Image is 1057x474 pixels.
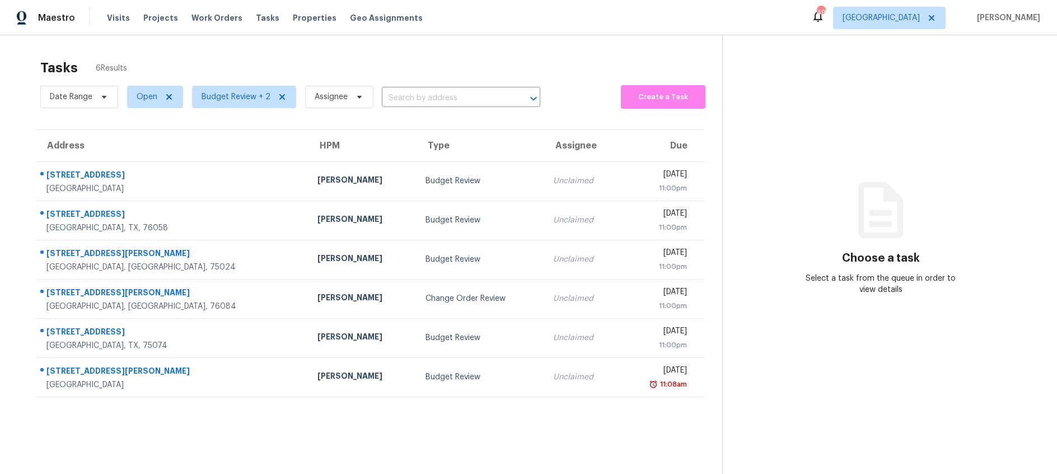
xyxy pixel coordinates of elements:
[649,379,658,390] img: Overdue Alarm Icon
[629,365,687,379] div: [DATE]
[553,175,611,187] div: Unclaimed
[46,379,300,391] div: [GEOGRAPHIC_DATA]
[317,253,408,267] div: [PERSON_NAME]
[843,12,920,24] span: [GEOGRAPHIC_DATA]
[629,222,687,233] div: 11:00pm
[50,91,92,103] span: Date Range
[317,292,408,306] div: [PERSON_NAME]
[317,174,408,188] div: [PERSON_NAME]
[40,62,78,73] h2: Tasks
[46,183,300,194] div: [GEOGRAPHIC_DATA]
[46,248,300,262] div: [STREET_ADDRESS][PERSON_NAME]
[137,91,157,103] span: Open
[317,213,408,227] div: [PERSON_NAME]
[317,331,408,345] div: [PERSON_NAME]
[842,253,920,264] h3: Choose a task
[38,12,75,24] span: Maestro
[107,12,130,24] span: Visits
[46,222,300,234] div: [GEOGRAPHIC_DATA], TX, 76058
[46,365,300,379] div: [STREET_ADDRESS][PERSON_NAME]
[620,130,704,161] th: Due
[202,91,270,103] span: Budget Review + 2
[317,370,408,384] div: [PERSON_NAME]
[553,371,611,383] div: Unclaimed
[425,293,535,304] div: Change Order Review
[658,379,687,390] div: 11:08am
[315,91,348,103] span: Assignee
[629,247,687,261] div: [DATE]
[425,254,535,265] div: Budget Review
[629,261,687,272] div: 11:00pm
[817,7,825,18] div: 49
[425,175,535,187] div: Budget Review
[425,332,535,343] div: Budget Review
[46,340,300,351] div: [GEOGRAPHIC_DATA], TX, 75074
[46,287,300,301] div: [STREET_ADDRESS][PERSON_NAME]
[46,208,300,222] div: [STREET_ADDRESS]
[425,215,535,226] div: Budget Review
[382,90,509,107] input: Search by address
[526,91,541,106] button: Open
[350,12,423,24] span: Geo Assignments
[191,12,242,24] span: Work Orders
[36,130,308,161] th: Address
[425,371,535,383] div: Budget Review
[143,12,178,24] span: Projects
[417,130,544,161] th: Type
[544,130,620,161] th: Assignee
[629,326,687,340] div: [DATE]
[629,300,687,312] div: 11:00pm
[802,273,960,295] div: Select a task from the queue in order to view details
[629,286,687,300] div: [DATE]
[629,340,687,351] div: 11:00pm
[308,130,417,161] th: HPM
[96,63,127,74] span: 6 Results
[553,293,611,304] div: Unclaimed
[46,326,300,340] div: [STREET_ADDRESS]
[256,14,279,22] span: Tasks
[553,254,611,265] div: Unclaimed
[626,91,700,104] span: Create a Task
[621,85,705,109] button: Create a Task
[972,12,1040,24] span: [PERSON_NAME]
[46,169,300,183] div: [STREET_ADDRESS]
[629,208,687,222] div: [DATE]
[553,332,611,343] div: Unclaimed
[46,262,300,273] div: [GEOGRAPHIC_DATA], [GEOGRAPHIC_DATA], 75024
[46,301,300,312] div: [GEOGRAPHIC_DATA], [GEOGRAPHIC_DATA], 76084
[629,169,687,183] div: [DATE]
[629,183,687,194] div: 11:00pm
[553,215,611,226] div: Unclaimed
[293,12,336,24] span: Properties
